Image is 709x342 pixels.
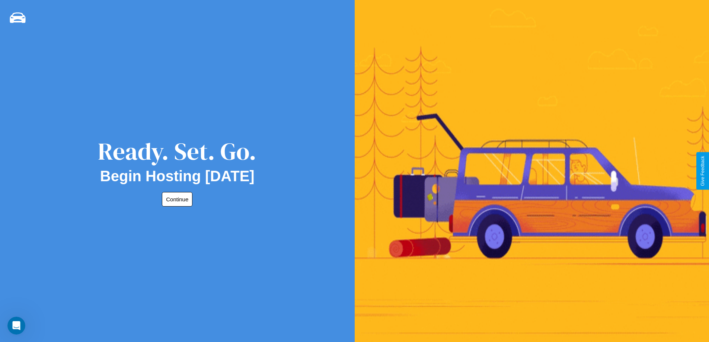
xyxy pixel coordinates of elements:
div: Ready. Set. Go. [98,135,256,168]
div: Give Feedback [700,156,705,186]
h2: Begin Hosting [DATE] [100,168,255,185]
iframe: Intercom live chat [7,317,25,335]
button: Continue [162,192,192,207]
